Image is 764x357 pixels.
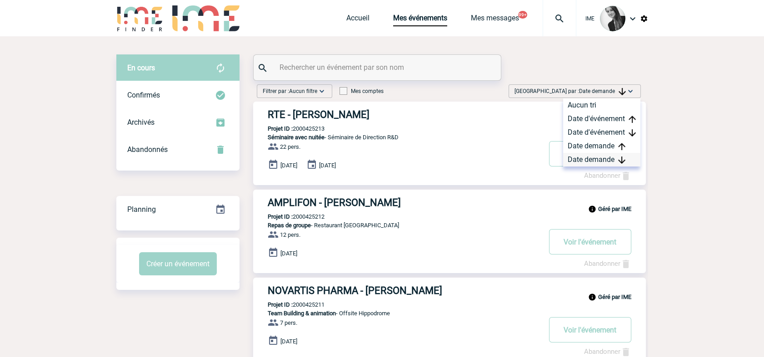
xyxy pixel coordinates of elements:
p: 2000425213 [253,125,325,132]
label: Mes comptes [340,88,384,94]
b: Projet ID : [268,301,293,308]
span: [DATE] [280,250,297,257]
a: Accueil [346,14,370,26]
p: - Offsite Hippodrome [253,310,540,317]
div: Date d'événement [563,112,640,126]
span: Séminaire avec nuitée [268,134,325,141]
img: baseline_expand_more_white_24dp-b.png [317,87,326,96]
div: Retrouvez ici tous vos évènements avant confirmation [116,54,240,82]
span: En cours [127,64,155,72]
p: - Séminaire de Direction R&D [253,134,540,141]
h3: AMPLIFON - [PERSON_NAME] [268,197,540,208]
span: IME [585,15,594,22]
img: arrow_downward.png [619,88,626,95]
b: Géré par IME [598,205,631,212]
span: 7 pers. [280,319,297,326]
a: Abandonner [584,259,631,268]
button: Voir l'événement [549,229,631,254]
span: Date demande [579,88,626,94]
a: Mes événements [393,14,447,26]
img: arrow_upward.png [629,116,636,123]
button: Voir l'événement [549,317,631,342]
b: Projet ID : [268,213,293,220]
img: arrow_downward.png [629,129,636,137]
span: Confirmés [127,91,160,99]
p: - Restaurant [GEOGRAPHIC_DATA] [253,222,540,229]
span: Abandonnés [127,145,168,154]
span: Filtrer par : [263,87,317,96]
img: arrow_upward.png [618,143,625,150]
h3: NOVARTIS PHARMA - [PERSON_NAME] [268,285,540,296]
span: [GEOGRAPHIC_DATA] par : [514,87,626,96]
b: Géré par IME [598,293,631,300]
a: AMPLIFON - [PERSON_NAME] [253,197,646,208]
div: Date demande [563,153,640,166]
span: Aucun filtre [289,88,317,94]
span: 22 pers. [280,143,300,150]
span: [DATE] [280,162,297,169]
span: [DATE] [319,162,336,169]
img: baseline_expand_more_white_24dp-b.png [626,87,635,96]
span: Planning [127,205,156,214]
a: Mes messages [471,14,519,26]
div: Date demande [563,139,640,153]
span: Archivés [127,118,155,127]
img: IME-Finder [116,5,164,31]
span: 12 pers. [280,231,300,238]
span: [DATE] [280,338,297,345]
button: Voir l'événement [549,141,631,166]
span: Repas de groupe [268,222,311,229]
b: Projet ID : [268,125,293,132]
p: 2000425212 [253,213,325,220]
img: 101050-0.jpg [600,6,625,31]
span: Team Building & animation [268,310,336,317]
img: info_black_24dp.svg [588,293,596,301]
div: Date d'événement [563,126,640,139]
a: Abandonner [584,347,631,356]
a: Abandonner [584,171,631,180]
input: Rechercher un événement par son nom [277,61,479,74]
div: Retrouvez ici tous vos événements organisés par date et état d'avancement [116,196,240,223]
img: info_black_24dp.svg [588,205,596,213]
a: NOVARTIS PHARMA - [PERSON_NAME] [253,285,646,296]
h3: RTE - [PERSON_NAME] [268,109,540,120]
div: Retrouvez ici tous les événements que vous avez décidé d'archiver [116,109,240,136]
img: arrow_downward.png [618,156,625,164]
div: Retrouvez ici tous vos événements annulés [116,136,240,163]
button: 99+ [518,11,527,19]
a: RTE - [PERSON_NAME] [253,109,646,120]
button: Créer un événement [139,252,217,275]
a: Planning [116,196,240,222]
div: Aucun tri [563,98,640,112]
p: 2000425211 [253,301,325,308]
